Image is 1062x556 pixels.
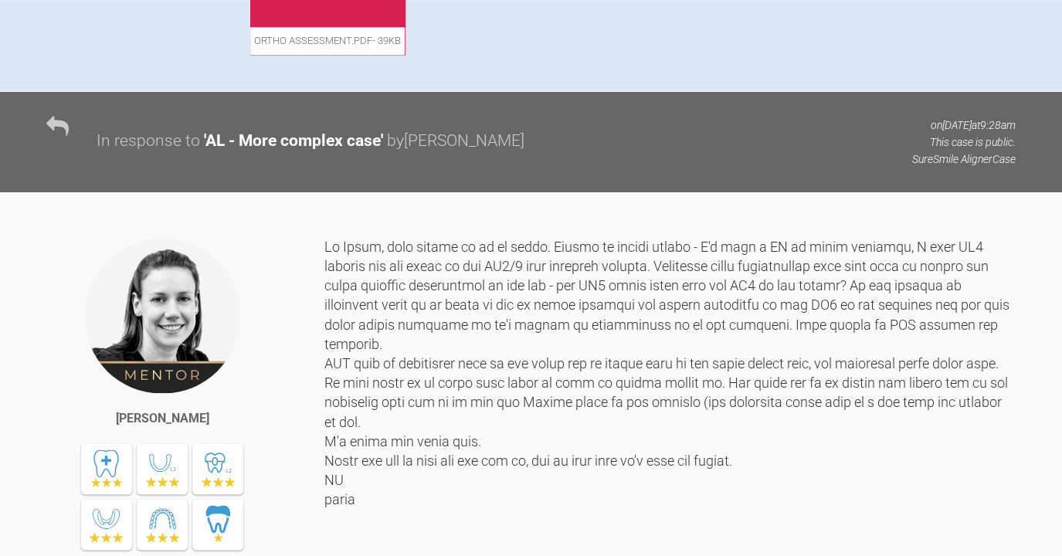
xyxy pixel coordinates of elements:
div: ' AL - More complex case ' [204,127,383,154]
div: [PERSON_NAME] [116,409,209,429]
span: ortho assessment.pdf - 39KB [250,27,405,54]
p: This case is public. [912,133,1016,150]
img: Kelly Toft [83,237,241,395]
p: on [DATE] at 9:28am [912,116,1016,133]
p: SureSmile Aligner Case [912,150,1016,167]
div: by [PERSON_NAME] [387,127,524,154]
div: In response to [97,127,200,154]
